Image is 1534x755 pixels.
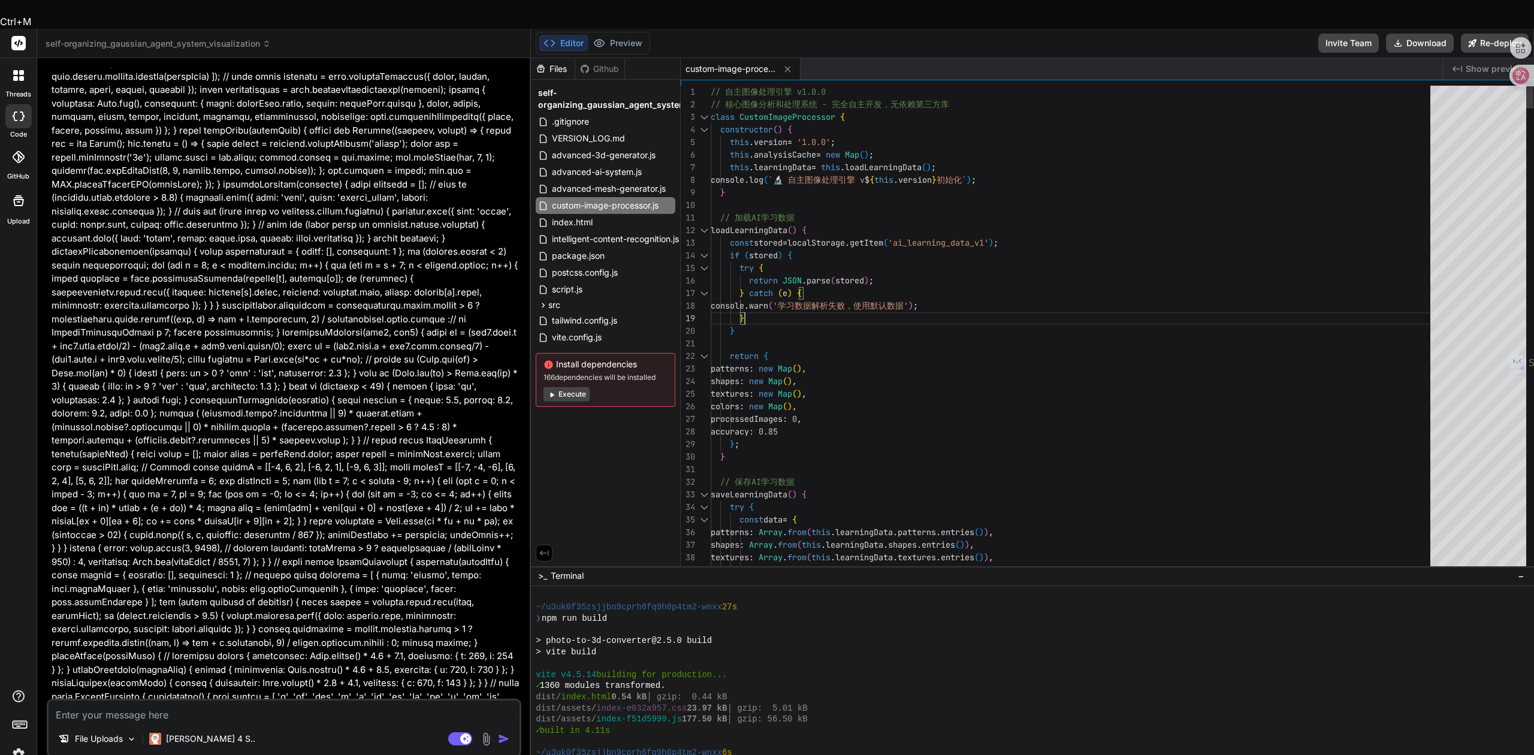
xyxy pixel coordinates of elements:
[888,539,917,550] span: shapes
[749,174,763,185] span: log
[898,174,932,185] span: version
[984,552,989,563] span: )
[787,225,792,235] span: (
[551,182,667,196] span: advanced-mesh-generator.js
[754,149,816,160] span: analysisCache
[888,564,917,575] span: colors
[865,174,869,185] span: $
[783,275,802,286] span: JSON
[768,376,783,386] span: Map
[588,35,647,52] button: Preview
[739,514,763,525] span: const
[720,476,795,487] span: // 保存AI学习数据
[937,174,967,185] span: 初始化`
[926,162,931,173] span: )
[835,552,893,563] span: learningData
[845,149,859,160] span: Map
[551,330,603,345] span: vite.config.js
[922,539,955,550] span: entries
[874,174,893,185] span: this
[979,552,984,563] span: )
[835,527,893,537] span: learningData
[749,401,763,412] span: new
[960,539,965,550] span: )
[749,363,754,374] span: :
[681,274,695,287] div: 16
[802,225,807,235] span: {
[802,489,807,500] span: {
[720,212,795,223] span: // 加载AI学习数据
[681,539,695,551] div: 37
[749,527,754,537] span: :
[840,111,845,122] span: {
[744,250,749,261] span: (
[720,187,725,198] span: }
[681,526,695,539] div: 36
[898,552,936,563] span: textures
[739,262,754,273] span: try
[883,564,888,575] span: .
[681,287,695,300] div: 17
[681,136,695,149] div: 5
[888,237,989,248] span: 'ai_learning_data_v1'
[7,216,30,226] label: Upload
[681,488,695,501] div: 33
[686,63,775,75] span: custom-image-processor.js
[989,527,994,537] span: ,
[720,451,725,462] span: }
[917,564,922,575] span: .
[551,232,680,246] span: intelligent-content-recognition.js
[967,174,971,185] span: )
[797,288,802,298] span: {
[126,734,137,744] img: Pick Models
[783,552,787,563] span: .
[739,539,744,550] span: :
[797,564,802,575] span: (
[711,539,739,550] span: shapes
[792,514,797,525] span: {
[696,249,712,262] div: Click to collapse the range.
[826,564,883,575] span: learningData
[711,552,749,563] span: textures
[845,162,922,173] span: loadLearningData
[754,162,811,173] span: learningData
[955,564,960,575] span: (
[787,124,792,135] span: {
[792,413,797,424] span: 0
[681,564,695,576] div: 39
[696,514,712,526] div: Click to collapse the range.
[739,288,744,298] span: }
[749,388,754,399] span: :
[681,249,695,262] div: 14
[821,162,840,173] span: this
[711,225,787,235] span: loadLearningData
[971,174,976,185] span: ;
[787,552,807,563] span: from
[792,363,797,374] span: (
[773,300,908,311] span: '学习数据解析失败，使用默认数据'
[802,388,807,399] span: ,
[759,388,773,399] span: new
[768,174,865,185] span: `🔬 自主图像处理引擎 v
[551,198,660,213] span: custom-image-processor.js
[845,237,850,248] span: .
[783,413,787,424] span: :
[149,733,161,745] img: Claude 4 Sonnet
[744,300,749,311] span: .
[773,124,778,135] span: (
[778,288,783,298] span: (
[681,262,695,274] div: 15
[711,426,749,437] span: accuracy
[826,539,883,550] span: learningData
[681,375,695,388] div: 24
[787,489,792,500] span: (
[681,199,695,212] div: 10
[955,539,960,550] span: (
[711,527,749,537] span: patterns
[797,413,802,424] span: ,
[778,388,792,399] span: Map
[850,237,883,248] span: getItem
[749,288,773,298] span: catch
[551,265,619,280] span: postcss.config.js
[768,401,783,412] span: Map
